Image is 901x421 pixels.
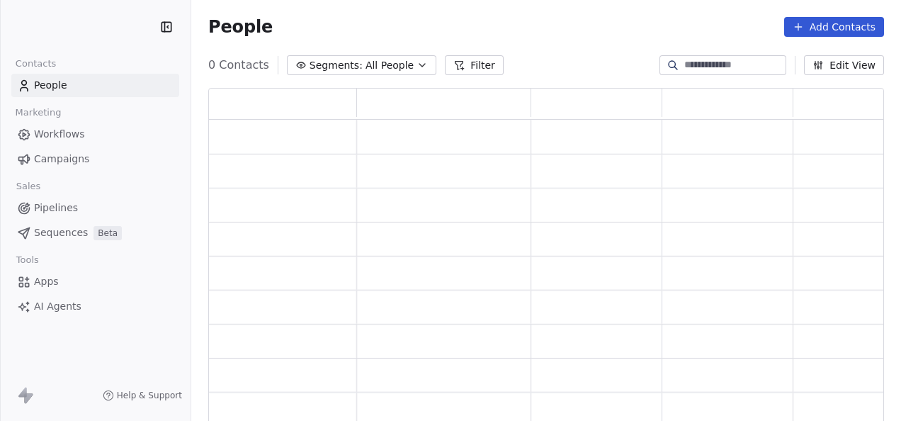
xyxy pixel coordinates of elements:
[208,16,273,38] span: People
[34,274,59,289] span: Apps
[11,196,179,220] a: Pipelines
[9,53,62,74] span: Contacts
[445,55,504,75] button: Filter
[93,226,122,240] span: Beta
[10,176,47,197] span: Sales
[208,57,269,74] span: 0 Contacts
[310,58,363,73] span: Segments:
[11,270,179,293] a: Apps
[11,221,179,245] a: SequencesBeta
[103,390,182,401] a: Help & Support
[34,78,67,93] span: People
[11,74,179,97] a: People
[365,58,414,73] span: All People
[117,390,182,401] span: Help & Support
[34,299,81,314] span: AI Agents
[34,127,85,142] span: Workflows
[11,147,179,171] a: Campaigns
[10,249,45,271] span: Tools
[34,152,89,167] span: Campaigns
[34,225,88,240] span: Sequences
[9,102,67,123] span: Marketing
[11,295,179,318] a: AI Agents
[804,55,884,75] button: Edit View
[34,201,78,215] span: Pipelines
[784,17,884,37] button: Add Contacts
[11,123,179,146] a: Workflows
